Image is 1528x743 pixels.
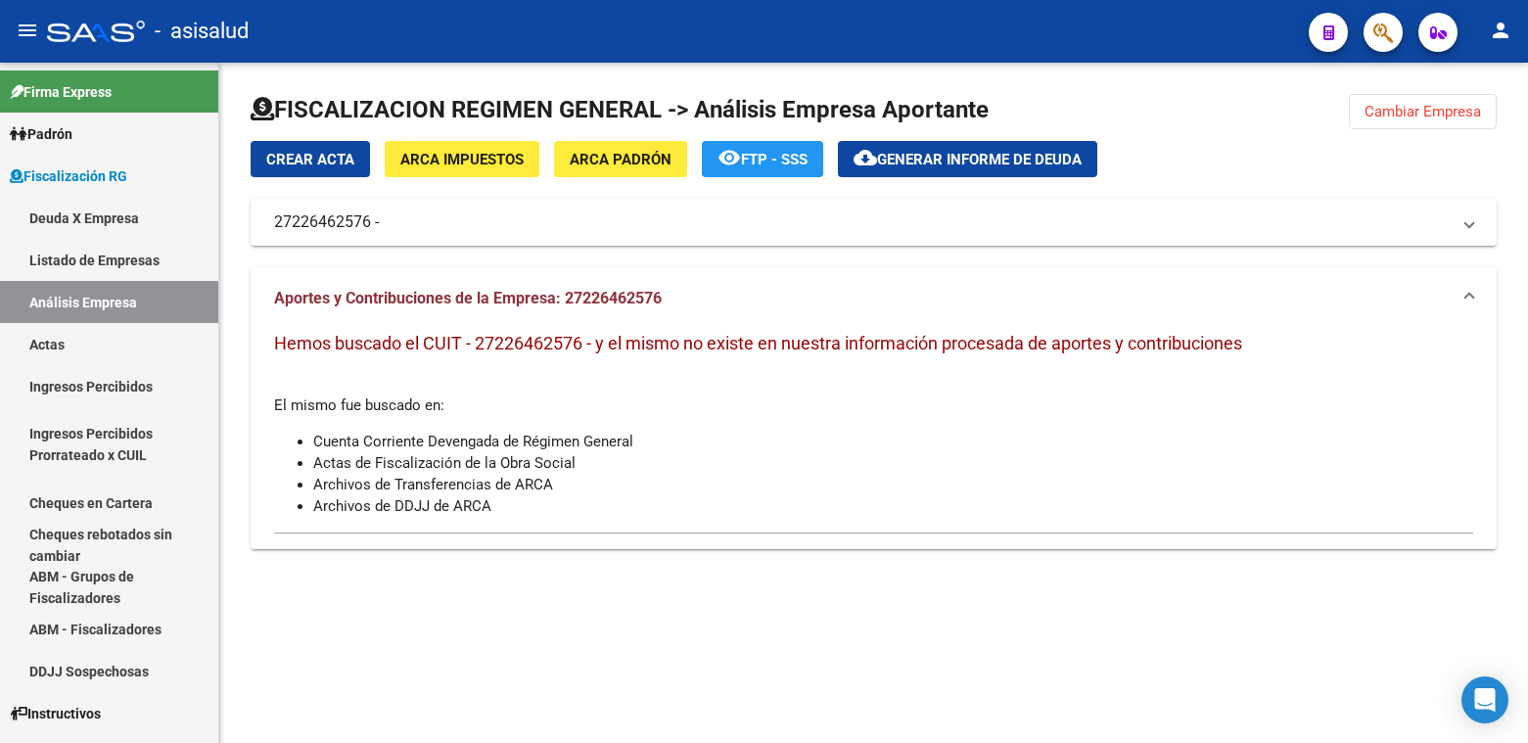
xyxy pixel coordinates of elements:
mat-icon: cloud_download [854,146,877,169]
span: ARCA Padrón [570,151,671,168]
div: Open Intercom Messenger [1461,676,1508,723]
span: Firma Express [10,81,112,103]
span: Aportes y Contribuciones de la Empresa: 27226462576 [274,289,662,307]
button: Generar informe de deuda [838,141,1097,177]
span: Hemos buscado el CUIT - 27226462576 - y el mismo no existe en nuestra información procesada de ap... [274,333,1242,353]
mat-icon: person [1489,19,1512,42]
span: ARCA Impuestos [400,151,524,168]
span: - asisalud [155,10,249,53]
span: FTP - SSS [741,151,808,168]
mat-panel-title: 27226462576 - [274,211,1450,233]
li: Actas de Fiscalización de la Obra Social [313,452,1473,474]
mat-icon: menu [16,19,39,42]
h1: FISCALIZACION REGIMEN GENERAL -> Análisis Empresa Aportante [251,94,989,125]
span: Instructivos [10,703,101,724]
button: ARCA Padrón [554,141,687,177]
mat-expansion-panel-header: 27226462576 - [251,199,1497,246]
mat-icon: remove_red_eye [718,146,741,169]
li: Cuenta Corriente Devengada de Régimen General [313,431,1473,452]
mat-expansion-panel-header: Aportes y Contribuciones de la Empresa: 27226462576 [251,267,1497,330]
li: Archivos de DDJJ de ARCA [313,495,1473,517]
button: Crear Acta [251,141,370,177]
div: El mismo fue buscado en: [274,330,1473,517]
span: Padrón [10,123,72,145]
li: Archivos de Transferencias de ARCA [313,474,1473,495]
span: Crear Acta [266,151,354,168]
span: Fiscalización RG [10,165,127,187]
button: ARCA Impuestos [385,141,539,177]
div: Aportes y Contribuciones de la Empresa: 27226462576 [251,330,1497,549]
button: FTP - SSS [702,141,823,177]
span: Generar informe de deuda [877,151,1082,168]
span: Cambiar Empresa [1365,103,1481,120]
button: Cambiar Empresa [1349,94,1497,129]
